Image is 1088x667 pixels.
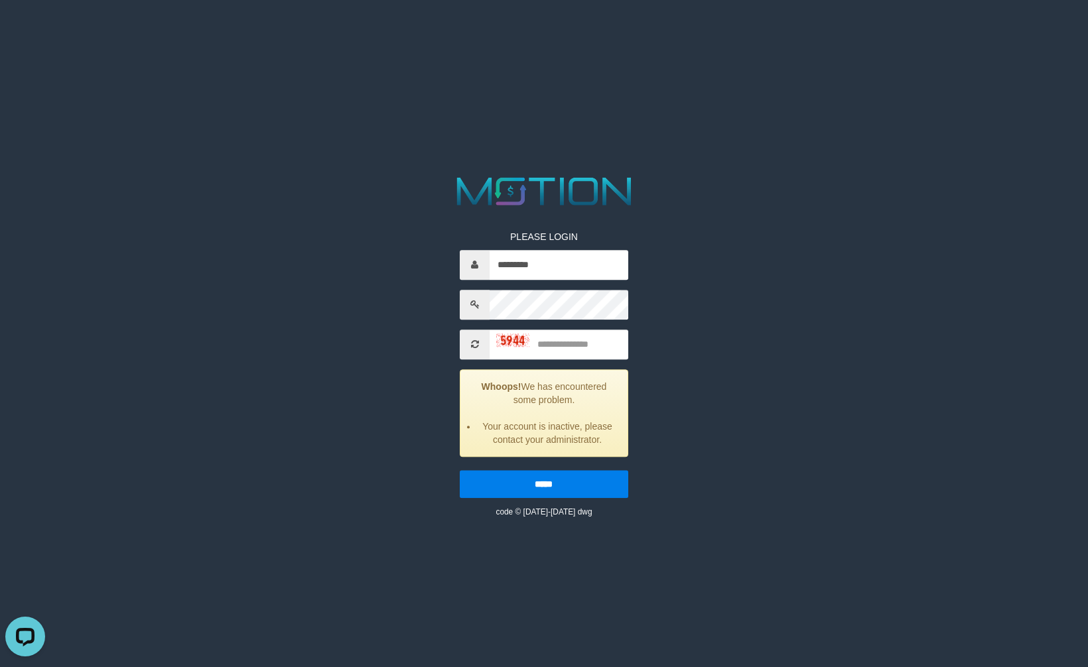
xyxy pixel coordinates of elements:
[477,420,617,446] li: Your account is inactive, please contact your administrator.
[5,5,45,45] button: Open LiveChat chat widget
[496,507,592,516] small: code © [DATE]-[DATE] dwg
[460,230,628,243] p: PLEASE LOGIN
[460,369,628,457] div: We has encountered some problem.
[449,172,640,210] img: MOTION_logo.png
[482,381,521,392] strong: Whoops!
[496,333,529,347] img: captcha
